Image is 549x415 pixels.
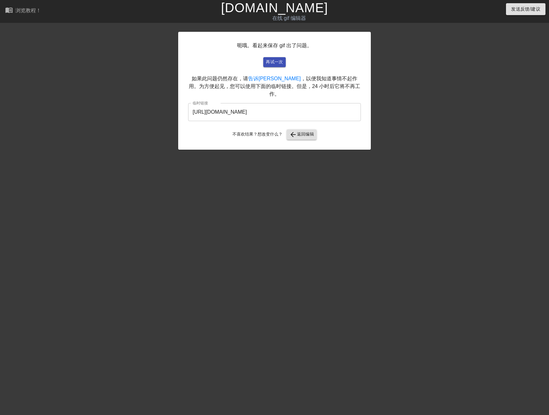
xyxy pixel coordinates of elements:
a: 浏览教程！ [5,6,41,16]
span: menu_book [5,6,13,14]
span: 再试一次 [266,58,283,66]
a: [DOMAIN_NAME] [221,1,328,15]
font: 不喜欢结果？想改变什么？ [232,132,283,137]
input: 裸 [188,103,361,121]
a: 告诉[PERSON_NAME] [248,76,301,81]
span: 发送反馈/建议 [511,5,540,13]
font: 返回编辑 [297,131,314,138]
font: 如果此问题仍然存在，请 ，以便我知道事情不起作用。为方便起见，您可以使用下面的临时链接。但是，24 小时后它将不再工作。 [189,76,360,97]
div: 浏览教程！ [15,8,41,13]
button: 返回编辑 [287,129,317,140]
font: 呃哦。看起来保存 gif 出了问题。 [237,43,312,48]
button: 发送反馈/建议 [506,3,545,15]
button: 再试一次 [263,57,286,67]
span: arrow_back [289,131,297,138]
div: 在线 gif 编辑器 [186,14,392,22]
